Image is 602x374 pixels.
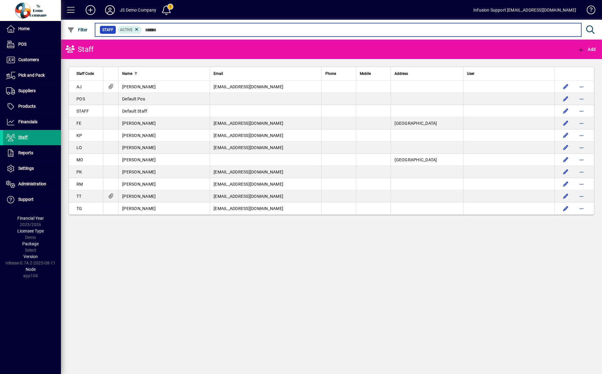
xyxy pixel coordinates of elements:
span: FE [76,121,82,126]
button: More options [577,94,586,104]
a: POS [3,37,61,52]
button: More options [577,155,586,165]
span: [EMAIL_ADDRESS][DOMAIN_NAME] [214,145,283,150]
a: Suppliers [3,83,61,99]
span: [PERSON_NAME] [122,121,156,126]
span: RM [76,182,83,187]
span: Package [22,241,39,246]
span: Staff Code [76,70,94,77]
span: Administration [18,181,46,186]
a: Support [3,192,61,207]
div: JS Demo Company [120,5,157,15]
span: PK [76,170,82,174]
span: MO [76,157,83,162]
span: Staff [18,135,28,140]
span: AJ [76,84,82,89]
div: Staff [66,44,94,54]
button: Edit [561,94,571,104]
button: Profile [100,5,120,16]
button: Filter [66,24,89,35]
td: [GEOGRAPHIC_DATA] [391,154,463,166]
button: More options [577,204,586,213]
button: Add [81,5,100,16]
span: POS [18,42,27,47]
span: Staff [102,27,113,33]
span: Mobile [360,70,371,77]
button: More options [577,131,586,140]
button: Edit [561,179,571,189]
mat-chip: Activation Status: Active [118,26,142,34]
span: LO [76,145,82,150]
span: Default Staff [122,109,147,114]
button: More options [577,118,586,128]
span: Name [122,70,132,77]
span: [EMAIL_ADDRESS][DOMAIN_NAME] [214,170,283,174]
span: [EMAIL_ADDRESS][DOMAIN_NAME] [214,182,283,187]
button: Edit [561,191,571,201]
span: POS [76,96,85,101]
span: Support [18,197,34,202]
span: KP [76,133,82,138]
button: More options [577,143,586,152]
span: Financials [18,119,37,124]
span: [EMAIL_ADDRESS][DOMAIN_NAME] [214,133,283,138]
button: More options [577,191,586,201]
span: [EMAIL_ADDRESS][DOMAIN_NAME] [214,84,283,89]
button: More options [577,106,586,116]
span: [EMAIL_ADDRESS][DOMAIN_NAME] [214,194,283,199]
a: Knowledge Base [582,1,594,21]
span: Products [18,104,36,109]
button: More options [577,82,586,92]
a: Home [3,21,61,37]
span: Filter [67,27,88,32]
span: [PERSON_NAME] [122,84,156,89]
a: Settings [3,161,61,176]
a: Administration [3,177,61,192]
span: Suppliers [18,88,36,93]
span: [PERSON_NAME] [122,157,156,162]
button: Edit [561,118,571,128]
span: User [467,70,474,77]
button: Edit [561,204,571,213]
span: Reports [18,150,33,155]
button: Edit [561,155,571,165]
div: Mobile [360,70,387,77]
span: Phone [325,70,336,77]
span: Active [120,28,133,32]
span: Default Pos [122,96,145,101]
span: TG [76,206,82,211]
button: Edit [561,167,571,177]
span: Customers [18,57,39,62]
span: [PERSON_NAME] [122,182,156,187]
div: Email [214,70,318,77]
span: [PERSON_NAME] [122,194,156,199]
span: [EMAIL_ADDRESS][DOMAIN_NAME] [214,121,283,126]
span: STAFF [76,109,89,114]
span: Licensee Type [17,229,44,233]
button: Add [576,44,597,55]
span: Version [23,254,38,259]
a: Pick and Pack [3,68,61,83]
div: Name [122,70,206,77]
button: More options [577,179,586,189]
span: Pick and Pack [18,73,45,78]
span: [PERSON_NAME] [122,206,156,211]
a: Financials [3,114,61,130]
span: TT [76,194,82,199]
span: Financial Year [17,216,44,221]
button: Edit [561,106,571,116]
div: Infusion Support [EMAIL_ADDRESS][DOMAIN_NAME] [473,5,576,15]
span: [PERSON_NAME] [122,133,156,138]
td: [GEOGRAPHIC_DATA] [391,117,463,129]
span: Node [26,267,36,272]
a: Reports [3,145,61,161]
span: Email [214,70,223,77]
span: Add [577,47,596,52]
a: Customers [3,52,61,68]
a: Products [3,99,61,114]
span: [EMAIL_ADDRESS][DOMAIN_NAME] [214,206,283,211]
span: Home [18,26,30,31]
span: [PERSON_NAME] [122,170,156,174]
button: Edit [561,131,571,140]
span: Address [395,70,408,77]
